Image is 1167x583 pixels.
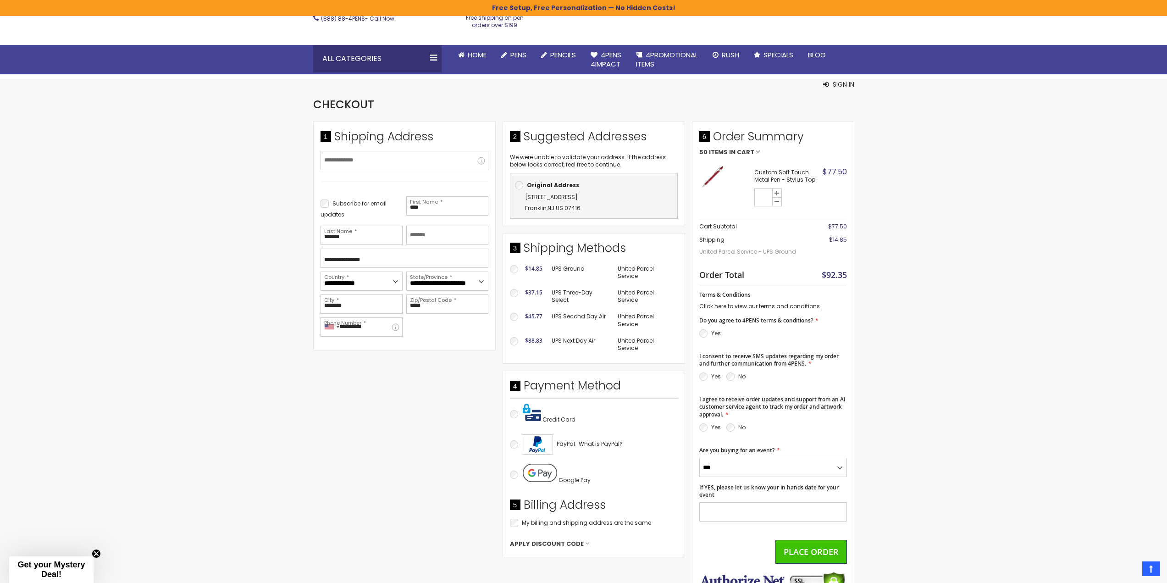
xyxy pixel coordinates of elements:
[699,302,820,310] a: Click here to view our terms and conditions
[548,204,554,212] span: NJ
[613,333,678,356] td: United Parcel Service
[525,204,547,212] span: Franklin
[456,11,533,29] div: Free shipping on pen orders over $199
[321,15,365,22] a: (888) 88-4PENS
[583,45,629,75] a: 4Pens4impact
[550,50,576,60] span: Pencils
[829,236,847,244] span: $14.85
[833,80,854,89] span: Sign In
[709,149,754,155] span: Items in Cart
[547,308,613,332] td: UPS Second Day Air
[313,45,442,72] div: All Categories
[808,50,826,60] span: Blog
[510,154,678,168] p: We were unable to validate your address. If the address below looks correct, feel free to continue.
[1091,558,1167,583] iframe: Google Customer Reviews
[699,352,839,367] span: I consent to receive SMS updates regarding my order and further communication from 4PENS.
[510,240,678,261] div: Shipping Methods
[699,483,839,499] span: If YES, please let us know your in hands date for your event
[534,45,583,65] a: Pencils
[321,129,488,149] div: Shipping Address
[822,269,847,280] span: $92.35
[711,372,721,380] label: Yes
[313,97,374,112] span: Checkout
[699,165,725,190] img: Custom Soft Touch Stylus Pen-Burgundy
[468,50,487,60] span: Home
[564,204,581,212] span: 07416
[699,244,807,260] span: United Parcel Service - UPS Ground
[522,434,553,455] img: Acceptance Mark
[579,439,623,450] a: What is PayPal?
[747,45,801,65] a: Specials
[784,546,839,557] span: Place Order
[527,181,579,189] b: Original Address
[17,560,85,579] span: Get your Mystery Deal!
[823,80,854,89] button: Sign In
[699,220,807,233] th: Cart Subtotal
[542,416,575,423] span: Credit Card
[510,540,584,548] span: Apply Discount Code
[801,45,833,65] a: Blog
[510,378,678,398] div: Payment Method
[321,318,342,336] div: United States: +1
[699,316,813,324] span: Do you agree to 4PENS terms & conditions?
[9,556,94,583] div: Get your Mystery Deal!Close teaser
[823,167,847,177] span: $77.50
[699,268,744,280] strong: Order Total
[525,193,578,201] span: [STREET_ADDRESS]
[525,289,542,296] span: $37.15
[523,464,557,482] img: Pay with Google Pay
[321,15,396,22] span: - Call Now!
[525,337,542,344] span: $88.83
[523,403,541,422] img: Pay with credit card
[515,192,673,214] div: ,
[754,169,820,183] strong: Custom Soft Touch Metal Pen - Stylus Top
[613,284,678,308] td: United Parcel Service
[828,222,847,230] span: $77.50
[711,329,721,337] label: Yes
[579,440,623,448] span: What is PayPal?
[738,372,746,380] label: No
[629,45,705,75] a: 4PROMOTIONALITEMS
[699,291,751,299] span: Terms & Conditions
[510,497,678,517] div: Billing Address
[775,540,847,564] button: Place Order
[92,549,101,558] button: Close teaser
[711,423,721,431] label: Yes
[559,476,591,484] span: Google Pay
[557,440,575,448] span: PayPal
[699,395,846,418] span: I agree to receive order updates and support from an AI customer service agent to track my order ...
[699,149,708,155] span: 50
[510,50,526,60] span: Pens
[494,45,534,65] a: Pens
[699,236,725,244] span: Shipping
[636,50,698,69] span: 4PROMOTIONAL ITEMS
[705,45,747,65] a: Rush
[510,129,678,149] div: Suggested Addresses
[451,45,494,65] a: Home
[613,308,678,332] td: United Parcel Service
[699,446,774,454] span: Are you buying for an event?
[547,284,613,308] td: UPS Three-Day Select
[525,265,542,272] span: $14.85
[547,261,613,284] td: UPS Ground
[525,312,542,320] span: $45.77
[547,333,613,356] td: UPS Next Day Air
[556,204,563,212] span: US
[738,423,746,431] label: No
[321,200,387,218] span: Subscribe for email updates
[763,50,793,60] span: Specials
[522,519,651,527] span: My billing and shipping address are the same
[699,129,847,149] span: Order Summary
[722,50,739,60] span: Rush
[613,261,678,284] td: United Parcel Service
[591,50,621,69] span: 4Pens 4impact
